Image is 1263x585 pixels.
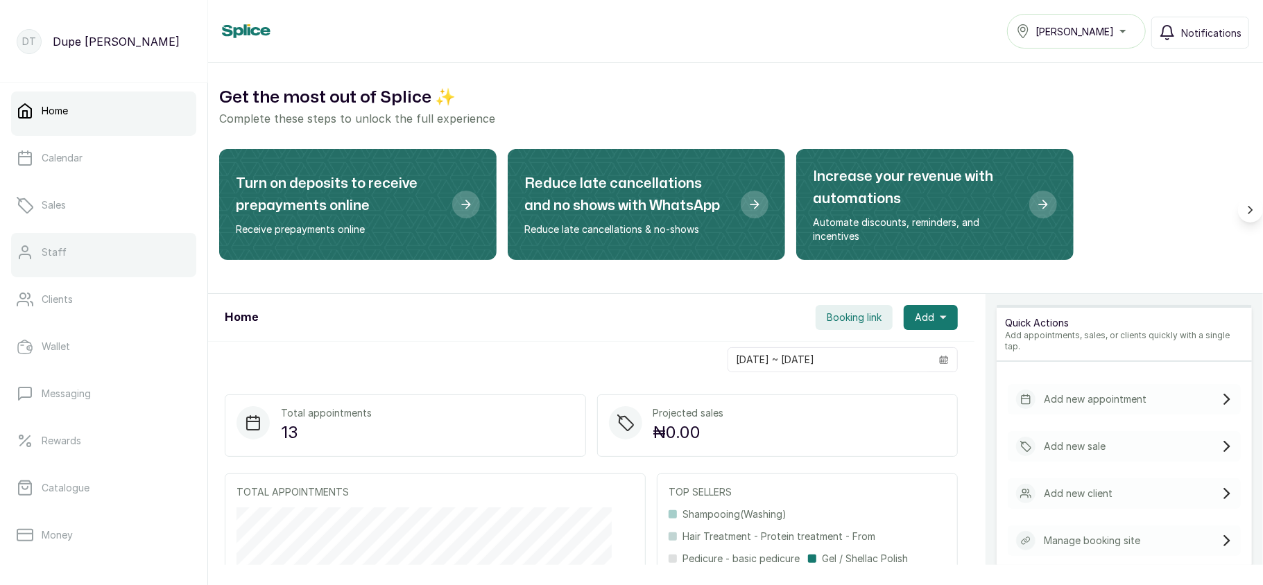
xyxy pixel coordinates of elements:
p: ₦0.00 [653,420,724,445]
p: Projected sales [653,406,724,420]
p: Automate discounts, reminders, and incentives [813,216,1018,243]
p: Receive prepayments online [236,222,441,236]
p: Add new client [1044,487,1112,500]
p: TOP SELLERS [669,485,946,499]
p: Hair Treatment - Protein treatment - From [682,530,875,543]
p: Dupe [PERSON_NAME] [53,33,180,50]
svg: calendar [939,355,949,365]
p: Staff [42,245,67,259]
input: Select date [728,348,931,372]
p: Quick Actions [1005,316,1244,330]
p: Manage booking site [1044,534,1140,548]
p: Add appointments, sales, or clients quickly with a single tap. [1005,330,1244,352]
p: Calendar [42,151,83,165]
span: [PERSON_NAME] [1036,24,1114,39]
p: Rewards [42,434,81,448]
div: Reduce late cancellations and no shows with WhatsApp [508,149,785,260]
a: Money [11,516,196,555]
p: Add new sale [1044,439,1106,453]
p: DT [22,35,36,49]
p: Total appointments [281,406,372,420]
div: Turn on deposits to receive prepayments online [219,149,497,260]
p: Messaging [42,387,91,401]
h2: Get the most out of Splice ✨ [219,85,1252,110]
button: Add [904,305,958,330]
a: Sales [11,186,196,225]
h2: Reduce late cancellations and no shows with WhatsApp [524,173,730,217]
h2: Increase your revenue with automations [813,166,1018,210]
h2: Turn on deposits to receive prepayments online [236,173,441,217]
p: Wallet [42,340,70,353]
p: Reduce late cancellations & no-shows [524,222,730,236]
a: Rewards [11,421,196,460]
h1: Home [225,309,258,326]
button: [PERSON_NAME] [1007,14,1146,49]
p: TOTAL APPOINTMENTS [237,485,634,499]
a: Home [11,91,196,130]
p: Complete these steps to unlock the full experience [219,110,1252,127]
span: Notifications [1181,26,1241,40]
button: Scroll right [1238,198,1263,222]
p: Money [42,528,73,542]
a: Clients [11,280,196,319]
p: Gel / Shellac Polish [822,552,908,566]
a: Wallet [11,327,196,366]
span: Booking link [827,311,882,324]
a: Staff [11,233,196,272]
button: Booking link [816,305,893,330]
button: Notifications [1151,17,1249,49]
a: Catalogue [11,469,196,507]
div: Increase your revenue with automations [796,149,1074,260]
p: Add new appointment [1044,392,1146,406]
p: 13 [281,420,372,445]
p: Catalogue [42,481,89,495]
p: Sales [42,198,66,212]
p: Home [42,104,68,118]
a: Messaging [11,374,196,413]
p: Clients [42,292,73,306]
a: Calendar [11,139,196,177]
p: Shampooing(Washing) [682,507,787,521]
p: Pedicure - basic pedicure [682,552,800,566]
span: Add [915,311,934,324]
